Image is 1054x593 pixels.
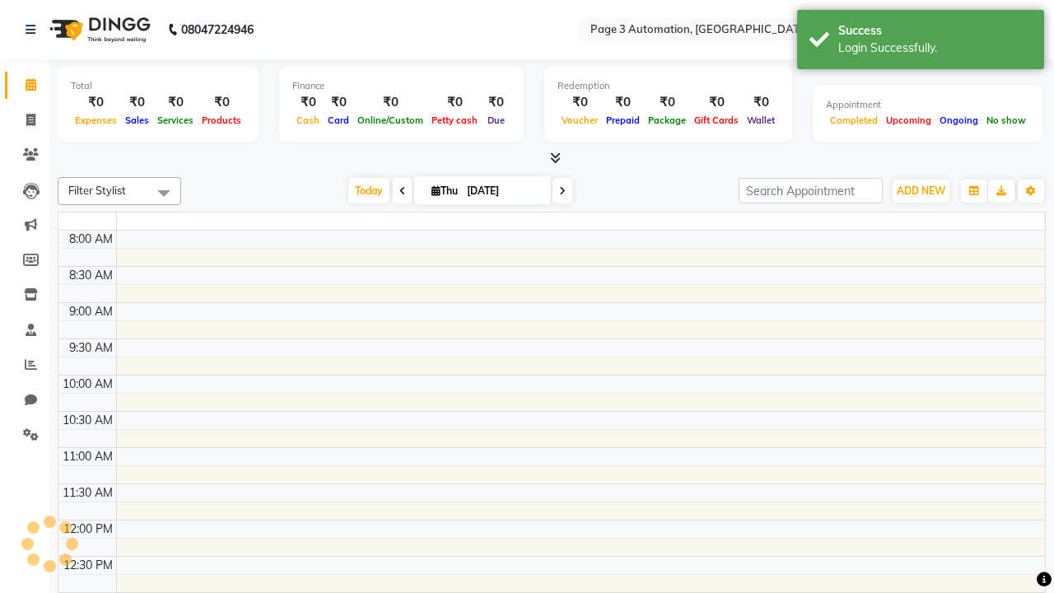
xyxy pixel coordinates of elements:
[427,114,482,126] span: Petty cash
[644,93,690,112] div: ₹0
[838,40,1032,57] div: Login Successfully.
[121,114,153,126] span: Sales
[68,184,126,197] span: Filter Stylist
[66,303,116,320] div: 9:00 AM
[153,114,198,126] span: Services
[353,93,427,112] div: ₹0
[59,412,116,429] div: 10:30 AM
[483,114,509,126] span: Due
[935,114,982,126] span: Ongoing
[897,184,945,197] span: ADD NEW
[690,93,743,112] div: ₹0
[739,178,883,203] input: Search Appointment
[982,114,1030,126] span: No show
[198,93,245,112] div: ₹0
[826,114,882,126] span: Completed
[602,93,644,112] div: ₹0
[59,448,116,465] div: 11:00 AM
[838,22,1032,40] div: Success
[59,376,116,393] div: 10:00 AM
[893,180,949,203] button: ADD NEW
[181,7,254,53] b: 08047224946
[66,231,116,248] div: 8:00 AM
[348,178,389,203] span: Today
[557,114,602,126] span: Voucher
[66,267,116,284] div: 8:30 AM
[153,93,198,112] div: ₹0
[557,79,779,93] div: Redemption
[353,114,427,126] span: Online/Custom
[482,93,511,112] div: ₹0
[71,79,245,93] div: Total
[66,339,116,357] div: 9:30 AM
[121,93,153,112] div: ₹0
[71,114,121,126] span: Expenses
[644,114,690,126] span: Package
[882,114,935,126] span: Upcoming
[602,114,644,126] span: Prepaid
[292,93,324,112] div: ₹0
[292,79,511,93] div: Finance
[71,93,121,112] div: ₹0
[198,114,245,126] span: Products
[59,484,116,502] div: 11:30 AM
[826,98,1030,112] div: Appointment
[42,7,155,53] img: logo
[324,93,353,112] div: ₹0
[427,93,482,112] div: ₹0
[743,114,779,126] span: Wallet
[427,184,462,197] span: Thu
[324,114,353,126] span: Card
[557,93,602,112] div: ₹0
[462,179,544,203] input: 2025-10-02
[292,114,324,126] span: Cash
[743,93,779,112] div: ₹0
[690,114,743,126] span: Gift Cards
[60,557,116,574] div: 12:30 PM
[60,521,116,538] div: 12:00 PM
